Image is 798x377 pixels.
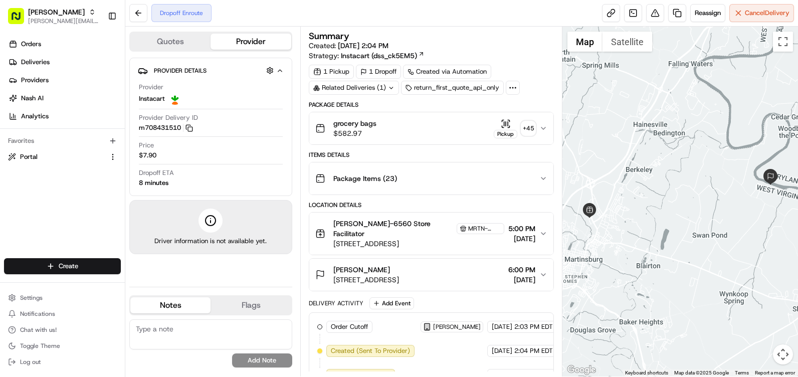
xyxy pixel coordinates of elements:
div: 1 Dropoff [356,65,401,79]
button: Quotes [130,34,211,50]
span: Dropoff ETA [139,168,174,177]
a: Orders [4,36,125,52]
span: Notifications [20,310,55,318]
div: 8 minutes [139,178,168,187]
button: Portal [4,149,121,165]
button: Log out [4,355,121,369]
span: Providers [21,76,49,85]
div: Items Details [309,151,554,159]
a: 📗Knowledge Base [6,141,81,159]
span: 2:04 PM EDT [514,346,553,355]
button: Notes [130,297,211,313]
button: [PERSON_NAME][PERSON_NAME][EMAIL_ADDRESS][PERSON_NAME][DOMAIN_NAME] [4,4,104,28]
h3: Summary [309,32,349,41]
div: + 45 [521,121,535,135]
button: Toggle Theme [4,339,121,353]
span: API Documentation [95,145,161,155]
span: 5:00 PM [508,224,535,234]
span: Instacart [139,94,165,103]
span: [PERSON_NAME] [333,265,390,275]
div: Related Deliveries (1) [309,81,399,95]
button: Pickup+45 [494,119,535,138]
div: 1 Pickup [309,65,354,79]
button: Map camera controls [773,344,793,364]
button: Create [4,258,121,274]
a: Terms (opens in new tab) [735,370,749,375]
a: Instacart (dss_ck5EM5) [341,51,425,61]
span: $7.90 [139,151,156,160]
span: [PERSON_NAME]-6560 Store Facilitator [333,219,455,239]
span: MRTN-6560 [468,225,501,233]
button: grocery bags$582.97Pickup+45 [309,112,553,144]
a: Providers [4,72,125,88]
div: Strategy: [309,51,425,61]
img: Google [565,363,598,376]
button: Package Items (23) [309,162,553,195]
button: Chat with us! [4,323,121,337]
span: Log out [20,358,41,366]
img: 1736555255976-a54dd68f-1ca7-489b-9aae-adbdc363a1c4 [10,96,28,114]
span: Settings [20,294,43,302]
button: [PERSON_NAME] [28,7,85,17]
span: Portal [20,152,38,161]
div: Pickup [494,130,517,138]
span: Created (Sent To Provider) [331,346,410,355]
span: Driver information is not available yet. [154,237,267,246]
button: Notifications [4,307,121,321]
button: Toggle fullscreen view [773,32,793,52]
span: Price [139,141,154,150]
span: Create [59,262,78,271]
div: Favorites [4,133,121,149]
span: Nash AI [21,94,44,103]
button: Flags [211,297,291,313]
span: Toggle Theme [20,342,60,350]
input: Clear [26,65,165,75]
button: Add Event [369,297,414,309]
a: Deliveries [4,54,125,70]
a: Created via Automation [403,65,491,79]
span: Instacart (dss_ck5EM5) [341,51,417,61]
button: m708431510 [139,123,193,132]
div: 📗 [10,146,18,154]
a: Report a map error [755,370,795,375]
span: Created: [309,41,388,51]
button: Show street map [567,32,603,52]
span: $582.97 [333,128,376,138]
span: [STREET_ADDRESS] [333,275,399,285]
a: Portal [8,152,105,161]
span: Analytics [21,112,49,121]
span: [DATE] [492,322,512,331]
p: Welcome 👋 [10,40,182,56]
span: Provider Details [154,67,207,75]
span: [DATE] [508,275,535,285]
span: Provider [139,83,163,92]
span: Orders [21,40,41,49]
span: Chat with us! [20,326,57,334]
a: 💻API Documentation [81,141,165,159]
button: Pickup [494,119,517,138]
div: Package Details [309,101,554,109]
span: Provider Delivery ID [139,113,198,122]
span: grocery bags [333,118,376,128]
a: Analytics [4,108,125,124]
span: Knowledge Base [20,145,77,155]
span: [PERSON_NAME] [433,323,481,331]
div: return_first_quote_api_only [401,81,504,95]
span: [STREET_ADDRESS] [333,239,504,249]
button: [PERSON_NAME]-6560 Store FacilitatorMRTN-6560[STREET_ADDRESS]5:00 PM[DATE] [309,213,553,255]
button: [PERSON_NAME][EMAIL_ADDRESS][PERSON_NAME][DOMAIN_NAME] [28,17,100,25]
button: CancelDelivery [729,4,794,22]
button: Show satellite imagery [603,32,652,52]
span: [DATE] [492,346,512,355]
span: 2:03 PM EDT [514,322,553,331]
a: Powered byPylon [71,169,121,177]
span: [DATE] [508,234,535,244]
span: Deliveries [21,58,50,67]
div: 💻 [85,146,93,154]
button: Reassign [690,4,725,22]
button: Keyboard shortcuts [625,369,668,376]
button: Start new chat [170,99,182,111]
